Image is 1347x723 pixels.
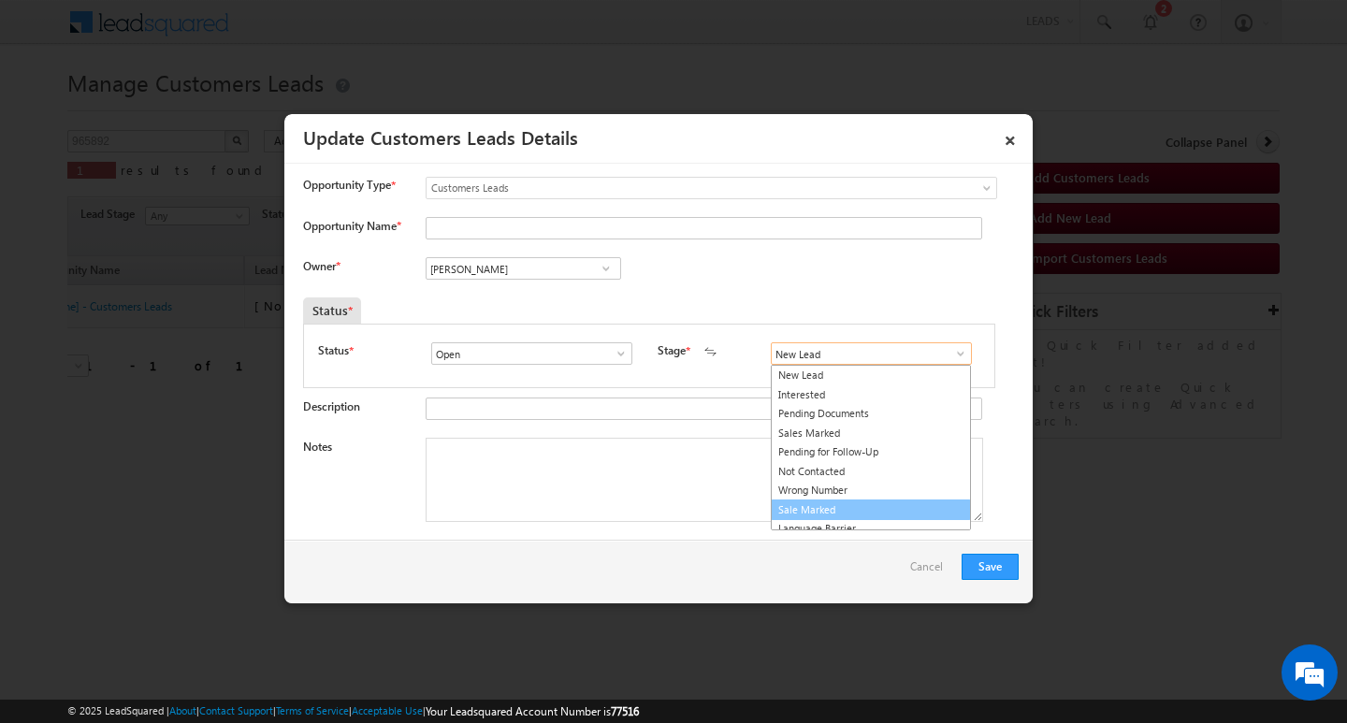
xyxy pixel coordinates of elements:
[426,704,639,718] span: Your Leadsquared Account Number is
[604,344,628,363] a: Show All Items
[431,342,632,365] input: Type to Search
[199,704,273,716] a: Contact Support
[97,98,314,123] div: Chat with us now
[962,554,1019,580] button: Save
[772,519,970,539] a: Language Barrier
[658,342,686,359] label: Stage
[772,404,970,424] a: Pending Documents
[427,180,920,196] span: Customers Leads
[772,366,970,385] a: New Lead
[303,399,360,413] label: Description
[303,177,391,194] span: Opportunity Type
[426,257,621,280] input: Type to Search
[303,123,578,150] a: Update Customers Leads Details
[772,424,970,443] a: Sales Marked
[772,442,970,462] a: Pending for Follow-Up
[303,297,361,324] div: Status
[771,342,972,365] input: Type to Search
[276,704,349,716] a: Terms of Service
[611,704,639,718] span: 77516
[303,440,332,454] label: Notes
[254,576,340,601] em: Start Chat
[910,554,952,589] a: Cancel
[772,481,970,500] a: Wrong Number
[772,462,970,482] a: Not Contacted
[594,259,617,278] a: Show All Items
[24,173,341,560] textarea: Type your message and hit 'Enter'
[303,259,340,273] label: Owner
[352,704,423,716] a: Acceptable Use
[772,385,970,405] a: Interested
[307,9,352,54] div: Minimize live chat window
[426,177,997,199] a: Customers Leads
[32,98,79,123] img: d_60004797649_company_0_60004797649
[994,121,1026,153] a: ×
[771,499,971,521] a: Sale Marked
[303,219,400,233] label: Opportunity Name
[169,704,196,716] a: About
[944,344,967,363] a: Show All Items
[318,342,349,359] label: Status
[67,702,639,720] span: © 2025 LeadSquared | | | | |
